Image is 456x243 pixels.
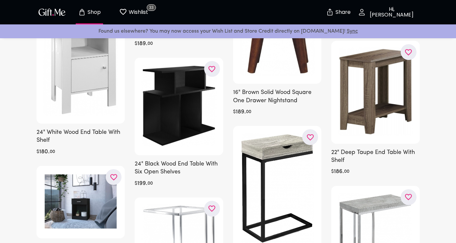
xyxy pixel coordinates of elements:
[5,27,451,36] p: Found us elsewhere? You may now access your Wish List and Store Credit directly on [DOMAIN_NAME]!
[331,168,334,176] h6: $
[246,108,251,116] h6: 00
[148,40,153,48] h6: 00
[43,172,119,230] img: 22" Wood One Drawer Nightstand
[366,7,416,18] p: Hi, [PERSON_NAME]
[71,2,108,23] button: Store page
[347,29,358,34] a: Sync
[148,180,153,188] h6: 00
[338,47,413,136] img: 22" Deep Taupe End Table With Shelf
[50,148,55,156] h6: 00
[137,180,148,188] h6: 199 .
[37,8,67,16] button: GiftMe Logo
[39,148,50,156] h6: 180 .
[334,168,344,176] h6: 186 .
[334,10,351,15] p: Share
[135,160,223,176] h6: 24" Black Wood End Table With Six Open Shelves
[86,10,101,15] p: Shop
[331,149,420,165] h6: 22" Deep Taupe End Table With Shelf
[135,180,137,188] h6: $
[147,4,156,11] span: 33
[116,2,152,23] button: Wishlist page
[326,8,334,16] img: secure
[135,40,137,48] h6: $
[233,89,322,105] h6: 16" Brown Solid Wood Square One Drawer Nightstand
[37,7,67,17] img: GiftMe Logo
[233,108,236,116] h6: $
[236,108,246,116] h6: 189 .
[344,168,349,176] h6: 00
[37,129,125,145] h6: 24" White Wood End Table With Shelf
[137,40,148,48] h6: 189 .
[127,8,148,16] p: Wishlist
[327,1,350,24] button: Share
[354,2,420,23] button: Hi, [PERSON_NAME]
[37,148,39,156] h6: $
[43,20,119,116] img: 24" White Wood End Table With Shelf
[141,64,217,147] img: 24" Black Wood End Table With Six Open Shelves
